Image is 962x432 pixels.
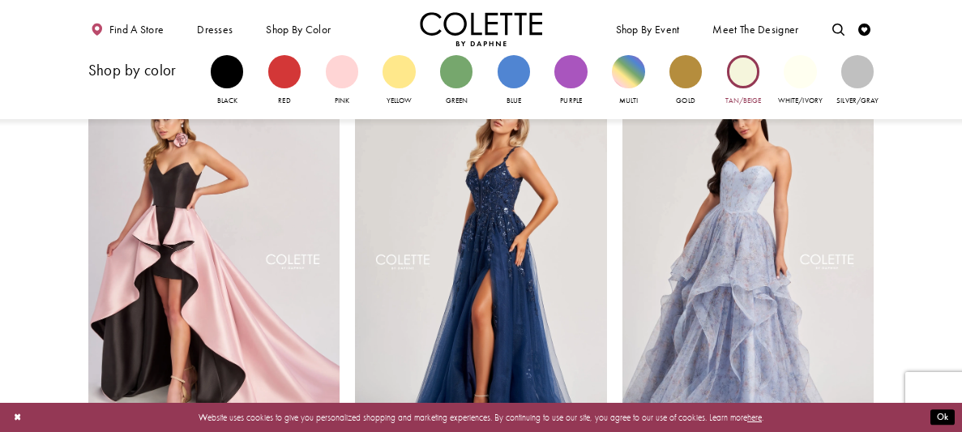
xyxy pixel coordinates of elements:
a: Black [211,55,243,107]
a: Meet the designer [710,12,802,46]
img: Colette by Daphne [420,12,543,46]
span: Multi [619,96,638,105]
span: White/Ivory [778,96,823,105]
button: Close Dialog [7,407,28,429]
span: Green [446,96,468,105]
a: Yellow [383,55,415,107]
span: Pink [335,96,349,105]
a: Multi [612,55,644,107]
span: Shop By Event [613,12,682,46]
h3: Shop by color [88,62,199,79]
span: Dresses [197,24,233,36]
span: Tan/Beige [725,96,761,105]
a: Visit Home Page [420,12,543,46]
a: Pink [326,55,358,107]
a: Green [440,55,472,107]
span: Yellow [387,96,412,105]
span: Black [217,96,237,105]
span: Purple [560,96,581,105]
span: Blue [507,96,521,105]
a: Check Wishlist [856,12,874,46]
a: Find a store [88,12,167,46]
span: Silver/Gray [836,96,879,105]
span: Shop by color [266,24,331,36]
span: Dresses [194,12,236,46]
span: Meet the designer [712,24,798,36]
span: Shop by color [263,12,334,46]
a: Red [268,55,301,107]
a: Gold [669,55,702,107]
a: Toggle search [829,12,848,46]
a: Silver/Gray [841,55,874,107]
a: Purple [554,55,587,107]
a: here [747,412,762,423]
p: Website uses cookies to give you personalized shopping and marketing experiences. By continuing t... [88,409,874,426]
a: Blue [498,55,530,107]
span: Find a store [109,24,165,36]
a: Tan/Beige [727,55,759,107]
button: Submit Dialog [930,410,955,426]
a: White/Ivory [784,55,816,107]
span: Gold [676,96,695,105]
span: Shop By Event [616,24,680,36]
span: Red [278,96,290,105]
